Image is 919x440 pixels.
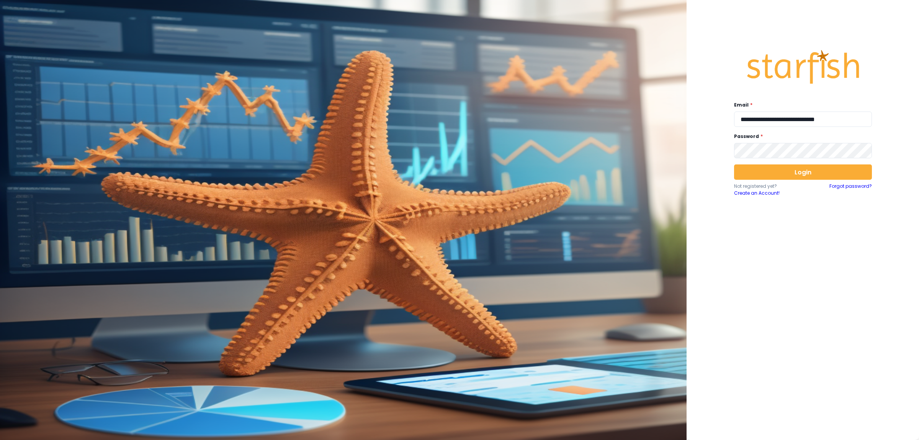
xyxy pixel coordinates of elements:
p: Not registered yet? [734,183,803,190]
button: Login [734,164,872,180]
label: Email [734,102,867,108]
a: Create an Account! [734,190,803,197]
a: Forgot password? [829,183,872,197]
img: Logo.42cb71d561138c82c4ab.png [746,43,860,91]
label: Password [734,133,867,140]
